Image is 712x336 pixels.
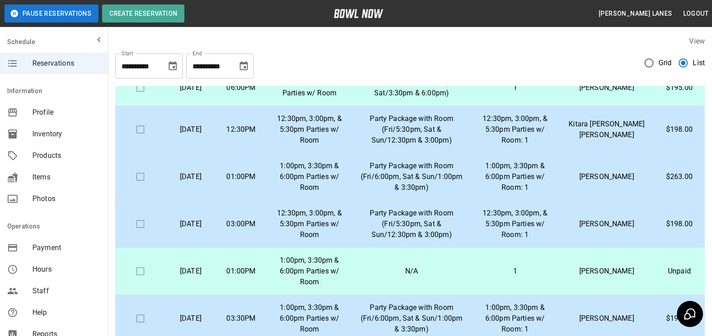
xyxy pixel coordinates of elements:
[478,266,552,277] p: 1
[273,161,345,193] p: 1:00pm, 3:30pm & 6:00pm Parties w/ Room
[173,124,209,135] p: [DATE]
[223,219,259,229] p: 03:00PM
[661,82,698,93] p: $195.00
[273,77,345,99] p: 3:30pm and 6:00pm Parties w/ Room
[595,5,676,22] button: [PERSON_NAME] Lanes
[102,4,184,22] button: Create Reservation
[32,150,101,161] span: Products
[693,58,705,68] span: List
[173,219,209,229] p: [DATE]
[661,266,698,277] p: Unpaid
[32,193,101,204] span: Photos
[661,313,698,324] p: $198.00
[173,82,209,93] p: [DATE]
[661,219,698,229] p: $198.00
[360,161,464,193] p: Party Package with Room (Fri/6:00pm, Sat & Sun/1:00pm & 3:30pm)
[223,124,259,135] p: 12:30PM
[360,77,464,99] p: Party Package with Room (Fri & Sat/3:30pm & 6:00pm)
[658,58,672,68] span: Grid
[689,37,705,45] label: View
[273,208,345,240] p: 12:30pm, 3:00pm, & 5:30pm Parties w/ Room
[223,266,259,277] p: 01:00PM
[32,58,101,69] span: Reservations
[32,107,101,118] span: Profile
[567,119,647,140] p: Kitara [PERSON_NAME] [PERSON_NAME]
[567,266,647,277] p: [PERSON_NAME]
[567,313,647,324] p: [PERSON_NAME]
[223,313,259,324] p: 03:30PM
[223,82,259,93] p: 06:00PM
[478,113,552,146] p: 12:30pm, 3:00pm, & 5:30pm Parties w/ Room: 1
[32,172,101,183] span: Items
[164,57,182,75] button: Choose date, selected date is Aug 29, 2025
[334,9,383,18] img: logo
[223,171,259,182] p: 01:00PM
[173,313,209,324] p: [DATE]
[273,255,345,287] p: 1:00pm, 3:30pm & 6:00pm Parties w/ Room
[32,286,101,296] span: Staff
[273,302,345,335] p: 1:00pm, 3:30pm & 6:00pm Parties w/ Room
[680,5,712,22] button: Logout
[478,82,552,93] p: 1
[273,113,345,146] p: 12:30pm, 3:00pm, & 5:30pm Parties w/ Room
[32,264,101,275] span: Hours
[173,171,209,182] p: [DATE]
[235,57,253,75] button: Choose date, selected date is Sep 29, 2025
[478,302,552,335] p: 1:00pm, 3:30pm & 6:00pm Parties w/ Room: 1
[360,266,464,277] p: N/A
[32,307,101,318] span: Help
[360,113,464,146] p: Party Package with Room (Fri/5:30pm, Sat & Sun/12:30pm & 3:00pm)
[478,161,552,193] p: 1:00pm, 3:30pm & 6:00pm Parties w/ Room: 1
[567,171,647,182] p: [PERSON_NAME]
[4,4,99,22] button: Pause Reservations
[567,82,647,93] p: [PERSON_NAME]
[567,219,647,229] p: [PERSON_NAME]
[360,208,464,240] p: Party Package with Room (Fri/5:30pm, Sat & Sun/12:30pm & 3:00pm)
[32,242,101,253] span: Payment
[478,208,552,240] p: 12:30pm, 3:00pm, & 5:30pm Parties w/ Room: 1
[173,266,209,277] p: [DATE]
[32,129,101,139] span: Inventory
[661,171,698,182] p: $263.00
[661,124,698,135] p: $198.00
[360,302,464,335] p: Party Package with Room (Fri/6:00pm, Sat & Sun/1:00pm & 3:30pm)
